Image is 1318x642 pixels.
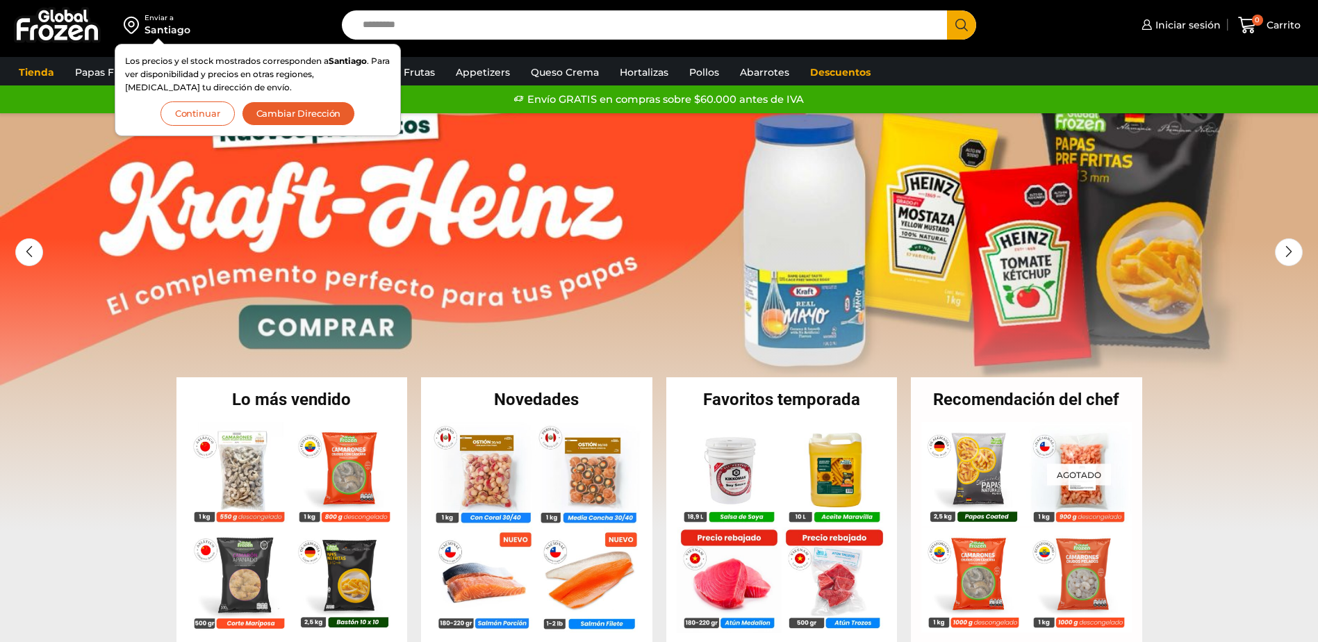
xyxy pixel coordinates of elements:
a: Papas Fritas [68,59,142,85]
a: Abarrotes [733,59,796,85]
a: Tienda [12,59,61,85]
a: Appetizers [449,59,517,85]
div: Next slide [1275,238,1303,266]
h2: Novedades [421,391,652,408]
a: Iniciar sesión [1138,11,1221,39]
button: Continuar [160,101,235,126]
div: Enviar a [145,13,190,23]
button: Search button [947,10,976,40]
h2: Recomendación del chef [911,391,1142,408]
span: Iniciar sesión [1152,18,1221,32]
h2: Favoritos temporada [666,391,898,408]
strong: Santiago [329,56,367,66]
span: 0 [1252,15,1263,26]
a: Pollos [682,59,726,85]
a: 0 Carrito [1235,9,1304,42]
a: Descuentos [803,59,878,85]
p: Agotado [1047,463,1111,485]
span: Carrito [1263,18,1301,32]
p: Los precios y el stock mostrados corresponden a . Para ver disponibilidad y precios en otras regi... [125,54,390,94]
a: Queso Crema [524,59,606,85]
div: Santiago [145,23,190,37]
h2: Lo más vendido [176,391,408,408]
img: address-field-icon.svg [124,13,145,37]
div: Previous slide [15,238,43,266]
a: Hortalizas [613,59,675,85]
button: Cambiar Dirección [242,101,356,126]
